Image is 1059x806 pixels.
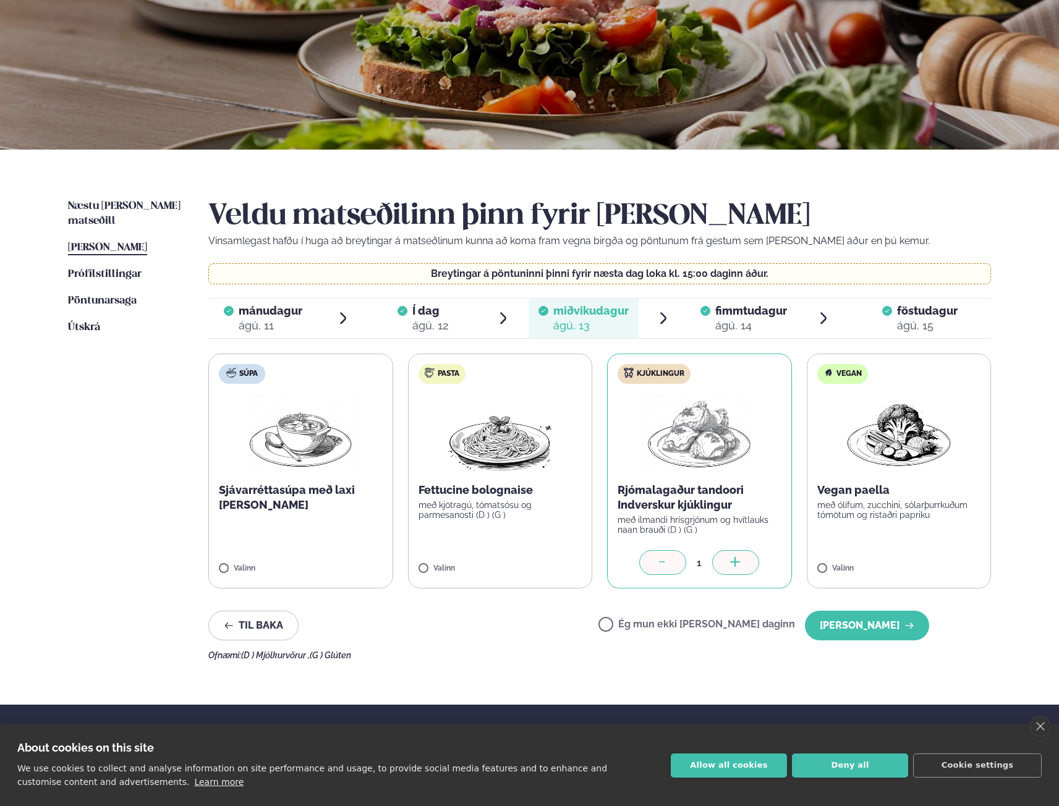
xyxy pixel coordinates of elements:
[553,304,629,317] span: miðvikudagur
[671,753,787,778] button: Allow all cookies
[438,369,459,379] span: Pasta
[239,304,302,317] span: mánudagur
[897,318,958,333] div: ágú. 15
[68,201,181,226] span: Næstu [PERSON_NAME] matseðill
[823,368,833,378] img: Vegan.svg
[68,199,184,229] a: Næstu [PERSON_NAME] matseðill
[792,753,908,778] button: Deny all
[17,763,607,787] p: We use cookies to collect and analyse information on site performance and usage, to provide socia...
[219,483,383,512] p: Sjávarréttasúpa með laxi [PERSON_NAME]
[412,303,449,318] span: Í dag
[239,369,258,379] span: Súpa
[446,394,555,473] img: Spagetti.png
[68,320,100,335] a: Útskrá
[208,611,299,640] button: Til baka
[618,515,781,535] p: með ilmandi hrísgrjónum og hvítlauks naan brauði (D ) (G )
[208,234,991,248] p: Vinsamlegast hafðu í huga að breytingar á matseðlinum kunna að koma fram vegna birgða og pöntunum...
[239,318,302,333] div: ágú. 11
[68,295,137,306] span: Pöntunarsaga
[208,199,991,234] h2: Veldu matseðilinn þinn fyrir [PERSON_NAME]
[715,304,787,317] span: fimmtudagur
[221,269,979,279] p: Breytingar á pöntuninni þinni fyrir næsta dag loka kl. 15:00 daginn áður.
[817,500,981,520] p: með ólífum, zucchini, sólarþurrkuðum tómötum og ristaðri papriku
[68,269,142,279] span: Prófílstillingar
[637,369,684,379] span: Kjúklingur
[618,483,781,512] p: Rjómalagaður tandoori Indverskur kjúklingur
[68,240,147,255] a: [PERSON_NAME]
[1030,716,1050,737] a: close
[68,294,137,308] a: Pöntunarsaga
[419,500,582,520] p: með kjötragú, tómatsósu og parmesanosti (D ) (G )
[836,369,862,379] span: Vegan
[686,556,712,570] div: 1
[805,611,929,640] button: [PERSON_NAME]
[208,650,991,660] div: Ofnæmi:
[241,650,310,660] span: (D ) Mjólkurvörur ,
[645,394,754,473] img: Chicken-thighs.png
[897,304,958,317] span: föstudagur
[17,741,154,754] strong: About cookies on this site
[419,483,582,498] p: Fettucine bolognaise
[425,368,435,378] img: pasta.svg
[412,318,449,333] div: ágú. 12
[715,318,787,333] div: ágú. 14
[68,242,147,253] span: [PERSON_NAME]
[310,650,351,660] span: (G ) Glúten
[817,483,981,498] p: Vegan paella
[194,777,244,787] a: Learn more
[553,318,629,333] div: ágú. 13
[226,368,236,378] img: soup.svg
[68,267,142,282] a: Prófílstillingar
[246,394,355,473] img: Soup.png
[913,753,1042,778] button: Cookie settings
[624,368,634,378] img: chicken.svg
[68,322,100,333] span: Útskrá
[844,394,953,473] img: Vegan.png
